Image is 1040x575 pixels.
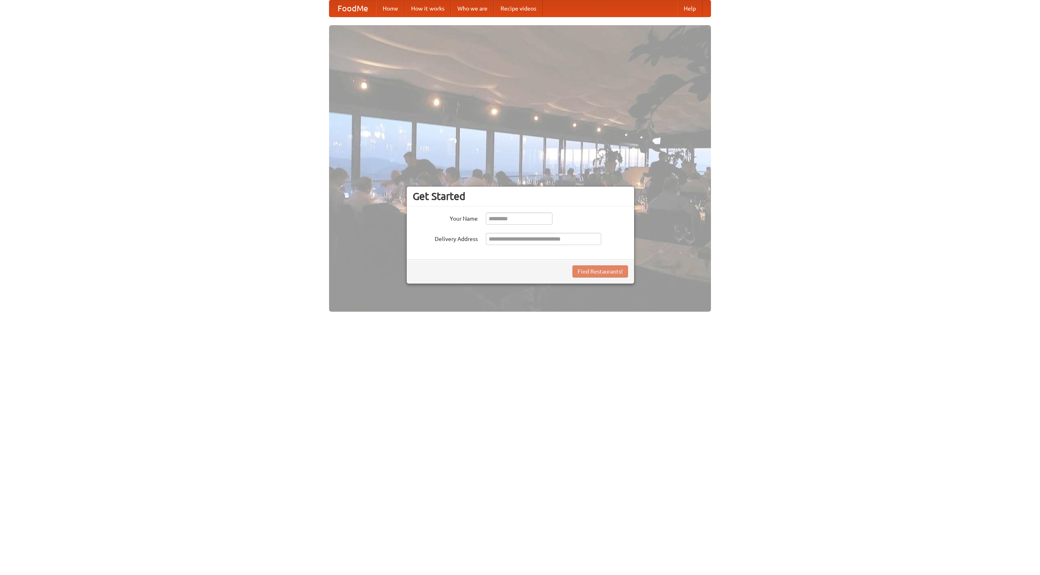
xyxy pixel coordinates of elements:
a: Who we are [451,0,494,17]
label: Delivery Address [413,233,478,243]
a: Recipe videos [494,0,543,17]
button: Find Restaurants! [572,265,628,278]
a: Help [677,0,702,17]
label: Your Name [413,213,478,223]
a: How it works [405,0,451,17]
a: FoodMe [329,0,376,17]
a: Home [376,0,405,17]
h3: Get Started [413,190,628,202]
